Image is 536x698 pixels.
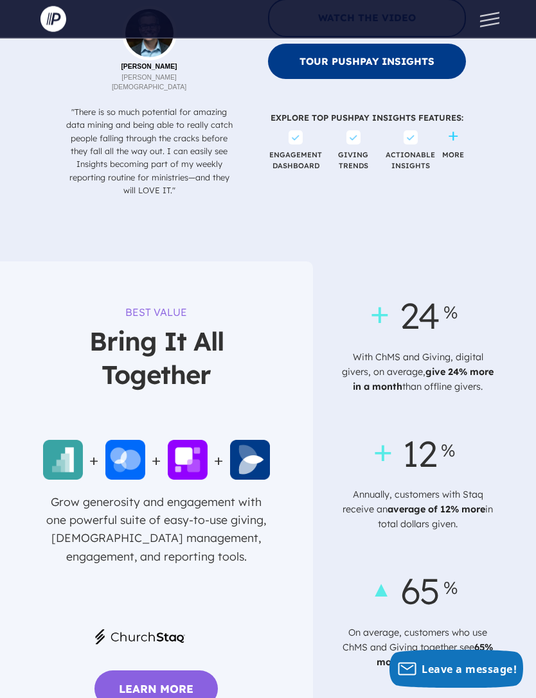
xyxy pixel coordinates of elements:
a: Tour Pushpay Insights [268,44,466,80]
b: give 24% more in a month [353,367,494,393]
button: Leave a message! [389,650,523,688]
img: icon_giving-bckgrnd-600x600-1.png [43,441,83,480]
p: On average, customers who use ChMS and Giving together see digital givers. [337,621,498,676]
p: Annually, customers with Staq receive an in total dollars given. [337,483,498,537]
span: + [83,448,105,473]
span: GIVING TRENDS [325,131,380,188]
span: + [208,448,230,473]
span: 12 [380,426,449,484]
h6: BEST VALUE [125,301,187,325]
img: churchstaq-logo.png [95,630,185,645]
img: icon_apps-bckgrnd-600x600-1.png [168,441,208,480]
span: 24 [377,288,452,345]
b: [PERSON_NAME] [111,61,188,74]
span: + [145,448,168,473]
span: 65 [378,563,452,621]
b: average of 12% more [388,504,485,516]
a: MORE [442,150,464,161]
span: ENGAGEMENT DASHBOARD [268,131,323,188]
img: icon_chms-bckgrnd-600x600-1.png [105,441,145,480]
span: Leave a message! [422,662,517,676]
p: With ChMS and Giving, digital givers, on average, than offline givers. [337,345,498,400]
span: ACTIONABLE INSIGHTS [383,131,438,188]
h3: Bring It All Together [43,325,270,402]
p: [PERSON_NAME][DEMOGRAPHIC_DATA] [111,61,188,93]
img: icon_insights-bckgrnd-600x600-1.png [230,441,270,480]
p: Grow generosity and engagement with one powerful suite of easy-to-use giving, [DEMOGRAPHIC_DATA] ... [43,493,270,604]
div: "There is so much potential for amazing data mining and being able to really catch people falling... [66,106,233,198]
span: EXPLORE TOP PUSHPAY INSIGHTS FEATURES: [268,86,466,131]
